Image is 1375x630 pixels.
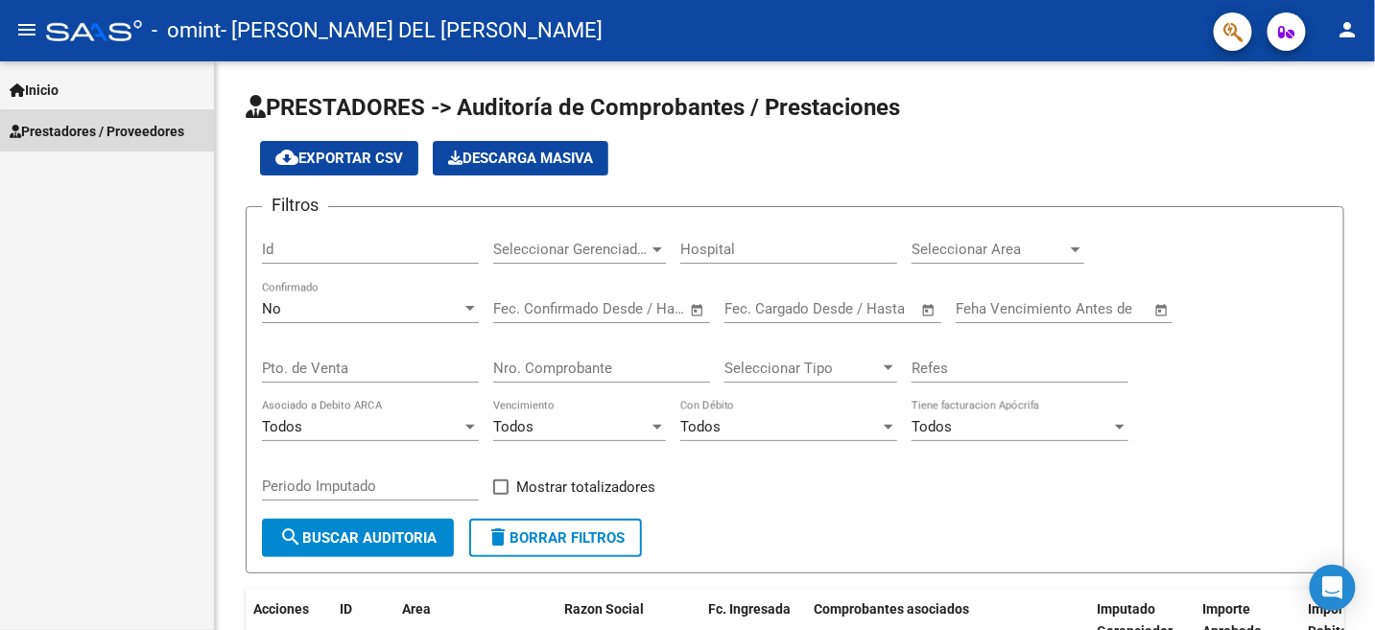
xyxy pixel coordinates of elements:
span: Buscar Auditoria [279,529,437,547]
button: Open calendar [687,299,709,321]
mat-icon: search [279,525,302,548]
span: Todos [912,418,952,435]
span: Seleccionar Gerenciador [493,241,649,258]
span: Razon Social [564,601,644,617]
input: Fecha inicio [724,300,802,317]
span: Comprobantes asociados [814,601,969,617]
span: Todos [493,418,533,435]
button: Descarga Masiva [433,141,608,175]
span: Inicio [10,80,59,101]
button: Open calendar [1151,299,1173,321]
input: Fecha fin [588,300,681,317]
span: Prestadores / Proveedores [10,121,184,142]
span: Seleccionar Tipo [724,360,880,377]
span: Area [402,601,431,617]
mat-icon: person [1337,18,1360,41]
span: - [PERSON_NAME] DEL [PERSON_NAME] [221,10,603,52]
span: Exportar CSV [275,150,403,167]
span: ID [340,601,352,617]
mat-icon: delete [486,525,510,548]
button: Exportar CSV [260,141,418,175]
mat-icon: menu [15,18,38,41]
div: Open Intercom Messenger [1310,565,1356,611]
span: Todos [680,418,721,435]
button: Buscar Auditoria [262,519,454,557]
span: No [262,300,281,317]
app-download-masive: Descarga masiva de comprobantes (adjuntos) [433,141,608,175]
button: Borrar Filtros [469,519,642,557]
span: Seleccionar Area [912,241,1067,258]
button: Open calendar [918,299,940,321]
input: Fecha fin [819,300,913,317]
span: Borrar Filtros [486,529,625,547]
h3: Filtros [262,192,328,219]
span: Acciones [253,601,309,617]
input: Fecha inicio [493,300,571,317]
span: Todos [262,418,302,435]
span: PRESTADORES -> Auditoría de Comprobantes / Prestaciones [246,94,900,121]
mat-icon: cloud_download [275,146,298,169]
span: Fc. Ingresada [708,601,791,617]
span: Descarga Masiva [448,150,593,167]
span: - omint [152,10,221,52]
span: Mostrar totalizadores [516,476,655,499]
